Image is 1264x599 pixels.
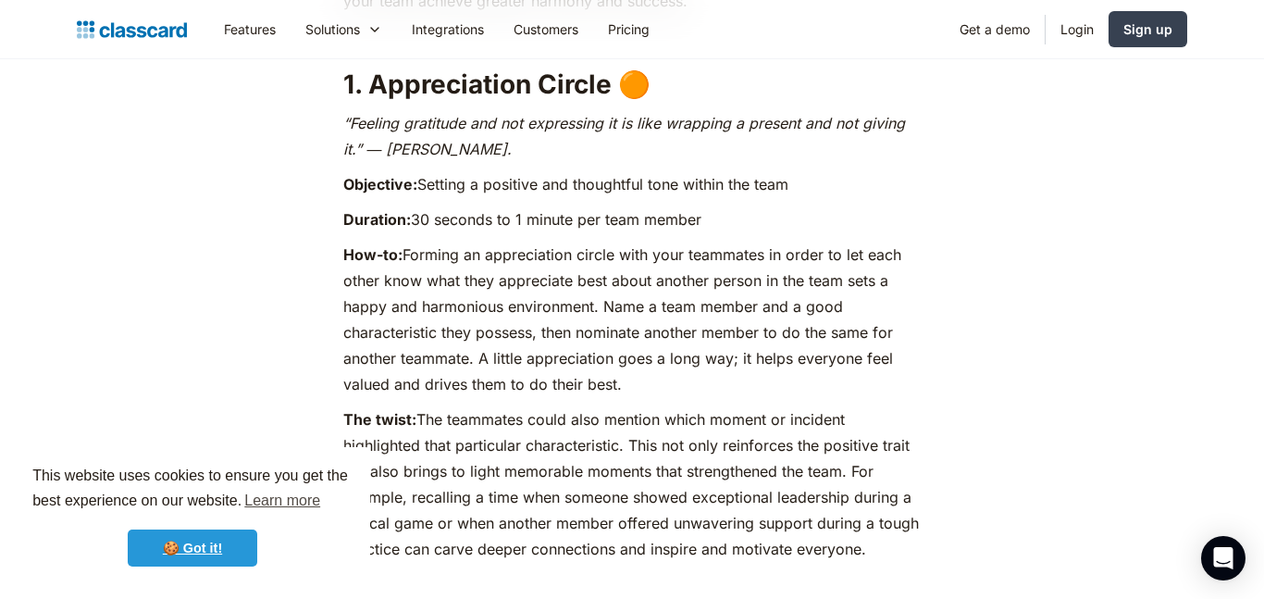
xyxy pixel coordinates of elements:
strong: 1. Appreciation Circle 🟠 [343,69,651,100]
p: Setting a positive and thoughtful tone within the team [343,171,920,197]
strong: How-to: [343,245,403,264]
strong: Objective: [343,175,417,193]
p: ‍ [343,571,920,597]
a: Get a demo [945,8,1045,50]
a: Sign up [1109,11,1187,47]
p: 30 seconds to 1 minute per team member [343,206,920,232]
a: learn more about cookies [242,487,323,515]
div: Open Intercom Messenger [1201,536,1245,580]
div: Solutions [291,8,397,50]
strong: The twist: [343,410,416,429]
a: Pricing [593,8,664,50]
p: The teammates could also mention which moment or incident highlighted that particular characteris... [343,406,920,562]
em: “Feeling gratitude and not expressing it is like wrapping a present and not giving it.” ― [PERSON... [343,114,905,158]
a: Features [209,8,291,50]
p: Forming an appreciation circle with your teammates in order to let each other know what they appr... [343,242,920,397]
span: This website uses cookies to ensure you get the best experience on our website. [32,465,353,515]
a: Integrations [397,8,499,50]
a: dismiss cookie message [128,530,257,567]
a: Login [1046,8,1109,50]
a: Customers [499,8,593,50]
a: home [77,17,187,43]
div: cookieconsent [15,447,370,584]
div: Sign up [1123,19,1172,39]
strong: Duration: [343,210,411,229]
div: Solutions [305,19,360,39]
